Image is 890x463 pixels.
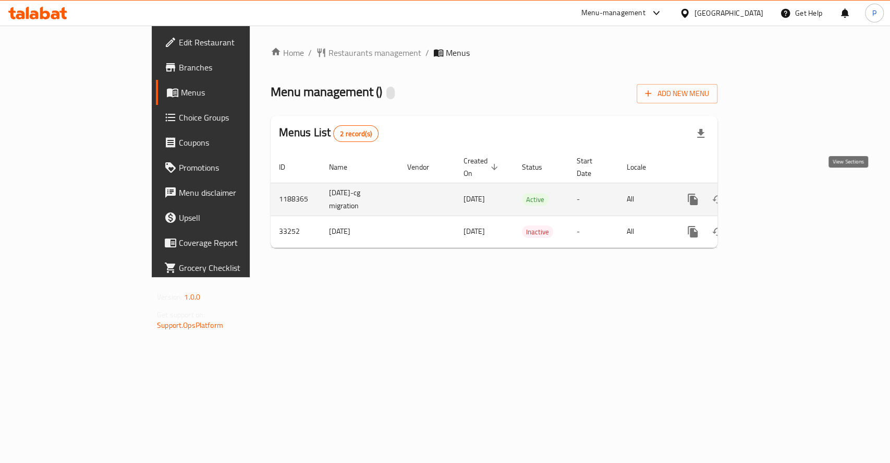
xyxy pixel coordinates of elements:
[157,318,223,332] a: Support.OpsPlatform
[446,46,470,59] span: Menus
[179,136,292,149] span: Coupons
[464,192,485,206] span: [DATE]
[577,155,606,180] span: Start Date
[464,155,501,180] span: Created On
[156,30,300,55] a: Edit Restaurant
[181,86,292,99] span: Menus
[618,216,672,247] td: All
[688,121,713,146] div: Export file
[157,308,205,322] span: Get support on:
[156,255,300,280] a: Grocery Checklist
[680,219,705,244] button: more
[308,46,312,59] li: /
[522,161,556,173] span: Status
[179,211,292,224] span: Upsell
[627,161,660,173] span: Locale
[645,87,709,100] span: Add New Menu
[581,7,645,19] div: Menu-management
[157,290,182,304] span: Version:
[316,46,421,59] a: Restaurants management
[328,46,421,59] span: Restaurants management
[464,224,485,238] span: [DATE]
[156,55,300,80] a: Branches
[329,161,361,173] span: Name
[156,230,300,255] a: Coverage Report
[179,186,292,199] span: Menu disclaimer
[705,219,730,244] button: Change Status
[522,194,548,206] span: Active
[637,84,717,103] button: Add New Menu
[672,151,789,183] th: Actions
[705,187,730,212] button: Change Status
[179,61,292,74] span: Branches
[522,226,553,238] span: Inactive
[618,183,672,216] td: All
[156,130,300,155] a: Coupons
[271,46,717,59] nav: breadcrumb
[271,80,382,103] span: Menu management ( )
[522,225,553,238] div: Inactive
[694,7,763,19] div: [GEOGRAPHIC_DATA]
[334,129,378,139] span: 2 record(s)
[407,161,443,173] span: Vendor
[425,46,429,59] li: /
[184,290,200,304] span: 1.0.0
[321,183,399,216] td: [DATE]-cg migration
[321,216,399,247] td: [DATE]
[156,205,300,230] a: Upsell
[333,125,379,142] div: Total records count
[179,36,292,49] span: Edit Restaurant
[680,187,705,212] button: more
[279,125,379,142] h2: Menus List
[179,111,292,124] span: Choice Groups
[156,105,300,130] a: Choice Groups
[271,151,789,248] table: enhanced table
[568,183,618,216] td: -
[872,7,876,19] span: P
[279,161,299,173] span: ID
[156,155,300,180] a: Promotions
[156,80,300,105] a: Menus
[179,262,292,274] span: Grocery Checklist
[568,216,618,247] td: -
[179,161,292,174] span: Promotions
[179,236,292,249] span: Coverage Report
[156,180,300,205] a: Menu disclaimer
